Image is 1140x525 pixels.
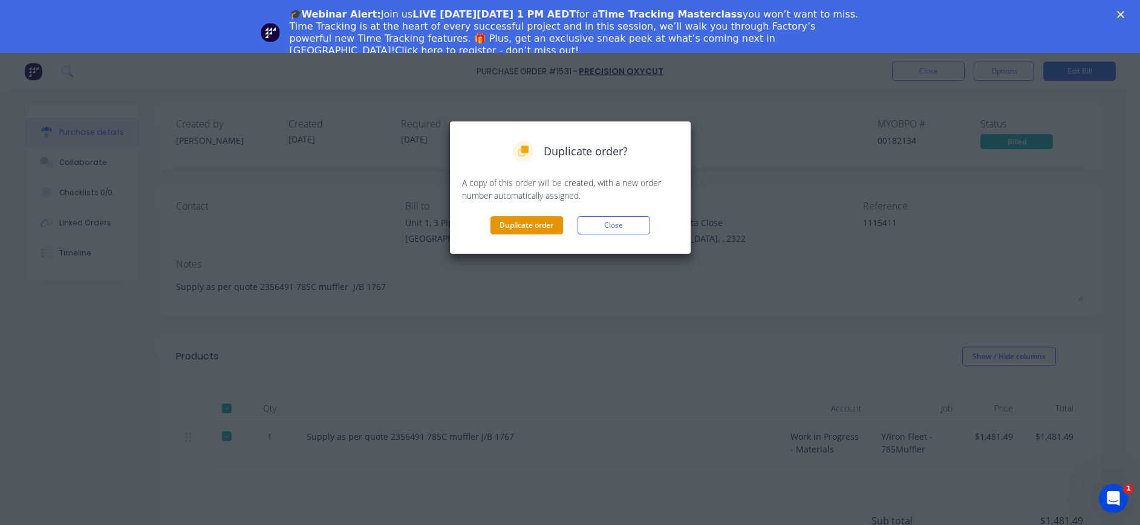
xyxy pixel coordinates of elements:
img: Profile image for Team [261,23,280,42]
b: Time Tracking Masterclass [598,8,743,20]
span: Duplicate order? [544,143,628,159]
div: Join us for a you won’t want to miss. Time Tracking is at the heart of every successful project a... [290,8,861,57]
p: A copy of this order will be created, with a new order number automatically assigned. [462,176,679,202]
span: 1 [1124,484,1133,494]
iframe: Intercom live chat [1099,484,1128,513]
b: 🎓Webinar Alert: [290,8,381,20]
a: Click here to register - don’t miss out! [395,45,579,56]
b: LIVE [DATE][DATE] 1 PM AEDT [412,8,576,20]
button: Close [578,216,650,234]
div: Close [1117,11,1129,18]
button: Duplicate order [490,216,563,234]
